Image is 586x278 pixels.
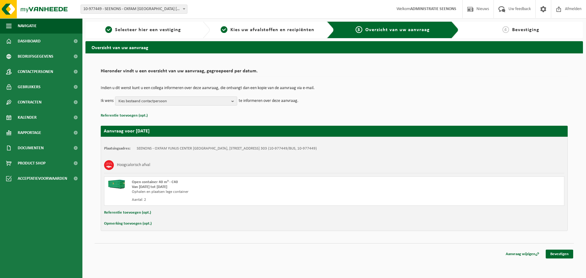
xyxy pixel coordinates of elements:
span: 2 [221,26,227,33]
button: Referentie toevoegen (opt.) [104,209,151,217]
span: Open container 40 m³ - C40 [132,180,178,184]
span: 10-977449 - SEENONS - OXFAM YUNUS CENTER HAREN - HAREN [81,5,187,13]
p: Indien u dit wenst kunt u een collega informeren over deze aanvraag, die ontvangt dan een kopie v... [101,86,568,90]
span: 1 [105,26,112,33]
button: Referentie toevoegen (opt.) [101,112,148,120]
h2: Overzicht van uw aanvraag [85,41,583,53]
span: Navigatie [18,18,37,34]
a: 2Kies uw afvalstoffen en recipiënten [213,26,322,34]
a: Bevestigen [546,250,573,258]
span: Acceptatievoorwaarden [18,171,67,186]
a: 1Selecteer hier een vestiging [89,26,198,34]
strong: Aanvraag voor [DATE] [104,129,150,134]
span: Bevestiging [512,27,539,32]
span: Documenten [18,140,44,156]
span: Dashboard [18,34,41,49]
span: Kies uw afvalstoffen en recipiënten [230,27,314,32]
span: 3 [356,26,362,33]
span: Kalender [18,110,37,125]
span: Product Shop [18,156,45,171]
button: Opmerking toevoegen (opt.) [104,220,152,228]
span: Kies bestaand contactpersoon [118,97,229,106]
span: Gebruikers [18,79,41,95]
span: 4 [502,26,509,33]
strong: ADMINISTRATIE SEENONS [410,7,456,11]
strong: Van [DATE] tot [DATE] [132,185,167,189]
div: Ophalen en plaatsen lege container [132,190,359,194]
span: Selecteer hier een vestiging [115,27,181,32]
strong: Plaatsingsadres: [104,146,131,150]
button: Kies bestaand contactpersoon [115,96,237,106]
td: SEENONS - OXFAM YUNUS CENTER [GEOGRAPHIC_DATA], [STREET_ADDRESS] 303 (10-977449/BUS, 10-977449) [137,146,317,151]
span: Contactpersonen [18,64,53,79]
div: Aantal: 2 [132,197,359,202]
span: Bedrijfsgegevens [18,49,53,64]
span: Overzicht van uw aanvraag [365,27,430,32]
span: 10-977449 - SEENONS - OXFAM YUNUS CENTER HAREN - HAREN [81,5,187,14]
p: Ik wens [101,96,114,106]
h3: Hoogcalorisch afval [117,160,150,170]
a: Aanvraag wijzigen [501,250,544,258]
span: Rapportage [18,125,41,140]
img: HK-XC-40-GN-00.png [107,180,126,189]
p: te informeren over deze aanvraag. [239,96,298,106]
h2: Hieronder vindt u een overzicht van uw aanvraag, gegroepeerd per datum. [101,69,568,77]
span: Contracten [18,95,42,110]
